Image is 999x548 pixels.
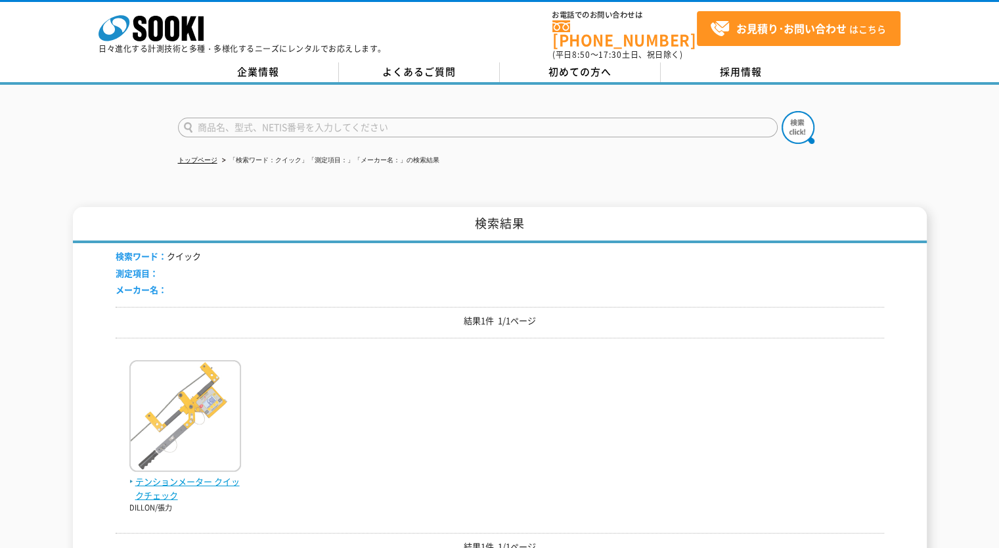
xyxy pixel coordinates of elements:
[661,62,822,82] a: 採用情報
[736,20,847,36] strong: お見積り･お問い合わせ
[178,118,778,137] input: 商品名、型式、NETIS番号を入力してください
[552,20,697,47] a: [PHONE_NUMBER]
[129,461,241,502] a: テンションメーター クイックチェック
[129,475,241,503] span: テンションメーター クイックチェック
[552,11,697,19] span: お電話でのお問い合わせは
[710,19,886,39] span: はこちら
[116,250,167,262] span: 検索ワード：
[572,49,590,60] span: 8:50
[219,154,439,168] li: 「検索ワード：クイック」「測定項目：」「メーカー名：」の検索結果
[598,49,622,60] span: 17:30
[339,62,500,82] a: よくあるご質問
[129,503,241,514] p: DILLON/張力
[552,49,682,60] span: (平日 ～ 土日、祝日除く)
[116,267,158,279] span: 測定項目：
[129,360,241,475] img: クイックチェック
[99,45,386,53] p: 日々進化する計測技術と多種・多様化するニーズにレンタルでお応えします。
[178,62,339,82] a: 企業情報
[178,156,217,164] a: トップページ
[548,64,611,79] span: 初めての方へ
[500,62,661,82] a: 初めての方へ
[73,207,927,243] h1: 検索結果
[116,250,201,263] li: クイック
[116,314,884,328] p: 結果1件 1/1ページ
[782,111,814,144] img: btn_search.png
[697,11,900,46] a: お見積り･お問い合わせはこちら
[116,283,167,296] span: メーカー名：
